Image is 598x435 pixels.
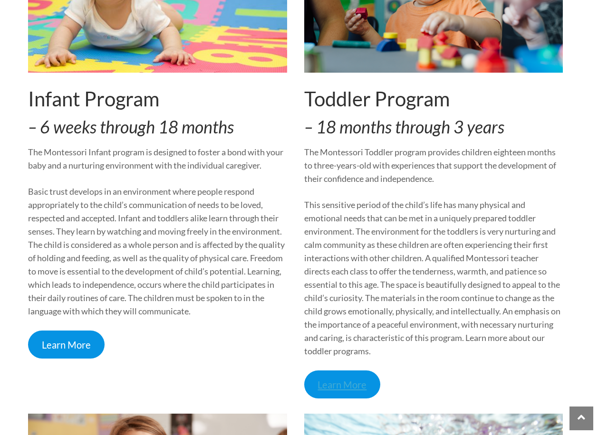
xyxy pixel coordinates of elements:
p: This sensitive period of the child’s life has many physical and emotional needs that can be met i... [304,198,563,358]
h2: Toddler Program [304,87,563,111]
h2: Infant Program [28,87,287,111]
em: – 18 months through 3 years [304,116,504,137]
p: Basic trust develops in an environment where people respond appropriately to the child’s communic... [28,185,287,318]
p: The Montessori Toddler program provides children eighteen months to three-years-old with experien... [304,145,563,185]
em: – 6 weeks through 18 months [28,116,234,137]
a: Learn More [304,370,381,398]
a: Learn More [28,331,105,359]
p: The Montessori Infant program is designed to foster a bond with your baby and a nurturing environ... [28,145,287,172]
